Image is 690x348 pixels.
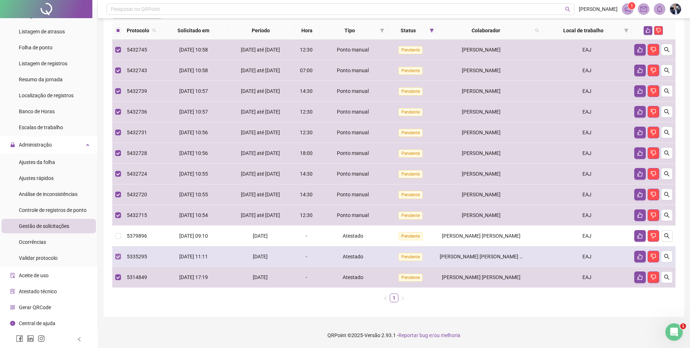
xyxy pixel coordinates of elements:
[628,2,635,9] sup: 1
[680,323,686,329] span: 1
[337,171,369,177] span: Ponto manual
[127,47,147,53] span: 5432745
[651,150,656,156] span: dislike
[664,192,670,197] span: search
[19,288,57,294] span: Atestado técnico
[306,254,307,259] span: -
[542,143,631,164] td: EAJ
[651,47,656,53] span: dislike
[19,304,51,310] span: Gerar QRCode
[398,274,423,282] span: Pendente
[19,45,53,50] span: Folha de ponto
[19,109,55,114] span: Banco de Horas
[640,6,647,12] span: mail
[623,25,630,36] span: filter
[77,337,82,342] span: left
[337,109,369,115] span: Ponto manual
[98,323,690,348] footer: QRPoint © 2025 - 2.93.1 -
[253,233,268,239] span: [DATE]
[179,67,208,73] span: [DATE] 10:58
[442,274,520,280] span: [PERSON_NAME] [PERSON_NAME]
[542,122,631,143] td: EAJ
[337,192,369,197] span: Ponto manual
[381,294,390,302] button: left
[19,223,69,229] span: Gestão de solicitações
[542,226,631,246] td: EAJ
[534,25,541,36] span: search
[179,47,208,53] span: [DATE] 10:58
[664,233,670,239] span: search
[127,192,147,197] span: 5432720
[462,47,501,53] span: [PERSON_NAME]
[462,212,501,218] span: [PERSON_NAME]
[300,109,313,115] span: 12:30
[651,171,656,177] span: dislike
[179,150,208,156] span: [DATE] 10:56
[651,212,656,218] span: dislike
[343,274,363,280] span: Atestado
[300,192,313,197] span: 14:30
[380,28,384,33] span: filter
[665,323,683,341] iframe: Intercom live chat
[398,108,423,116] span: Pendente
[565,7,570,12] span: search
[462,171,501,177] span: [PERSON_NAME]
[179,109,208,115] span: [DATE] 10:57
[27,335,34,342] span: linkedin
[579,5,618,13] span: [PERSON_NAME]
[651,192,656,197] span: dislike
[241,67,280,73] span: [DATE] até [DATE]
[656,6,663,12] span: bell
[241,88,280,94] span: [DATE] até [DATE]
[127,171,147,177] span: 5432724
[241,212,280,218] span: [DATE] até [DATE]
[398,294,407,302] li: Próxima página
[127,109,147,115] span: 5432736
[637,47,643,53] span: like
[542,40,631,60] td: EAJ
[398,191,423,199] span: Pendente
[19,175,54,181] span: Ajustes rápidos
[637,212,643,218] span: like
[294,22,320,40] th: Hora
[535,28,539,33] span: search
[398,294,407,302] button: right
[651,130,656,135] span: dislike
[664,88,670,94] span: search
[19,255,58,261] span: Validar protocolo
[545,26,621,34] span: Local de trabalho
[179,130,208,135] span: [DATE] 10:56
[10,273,15,278] span: audit
[300,67,313,73] span: 07:00
[19,29,65,34] span: Listagem de atrasos
[241,109,280,115] span: [DATE] até [DATE]
[343,233,363,239] span: Atestado
[664,150,670,156] span: search
[10,321,15,326] span: info-circle
[664,274,670,280] span: search
[241,47,280,53] span: [DATE] até [DATE]
[651,233,656,239] span: dislike
[542,267,631,288] td: EAJ
[300,88,313,94] span: 14:30
[398,67,423,75] span: Pendente
[637,254,643,259] span: like
[398,46,423,54] span: Pendente
[664,254,670,259] span: search
[398,332,460,338] span: Reportar bug e/ou melhoria
[127,26,149,34] span: Protocolo
[637,233,643,239] span: like
[179,88,208,94] span: [DATE] 10:57
[542,60,631,81] td: EAJ
[390,294,398,302] a: 1
[664,67,670,73] span: search
[151,25,158,36] span: search
[127,150,147,156] span: 5432728
[19,77,63,82] span: Resumo da jornada
[152,28,156,33] span: search
[364,332,380,338] span: Versão
[379,25,386,36] span: filter
[179,274,208,280] span: [DATE] 17:19
[428,25,435,36] span: filter
[323,26,377,34] span: Tipo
